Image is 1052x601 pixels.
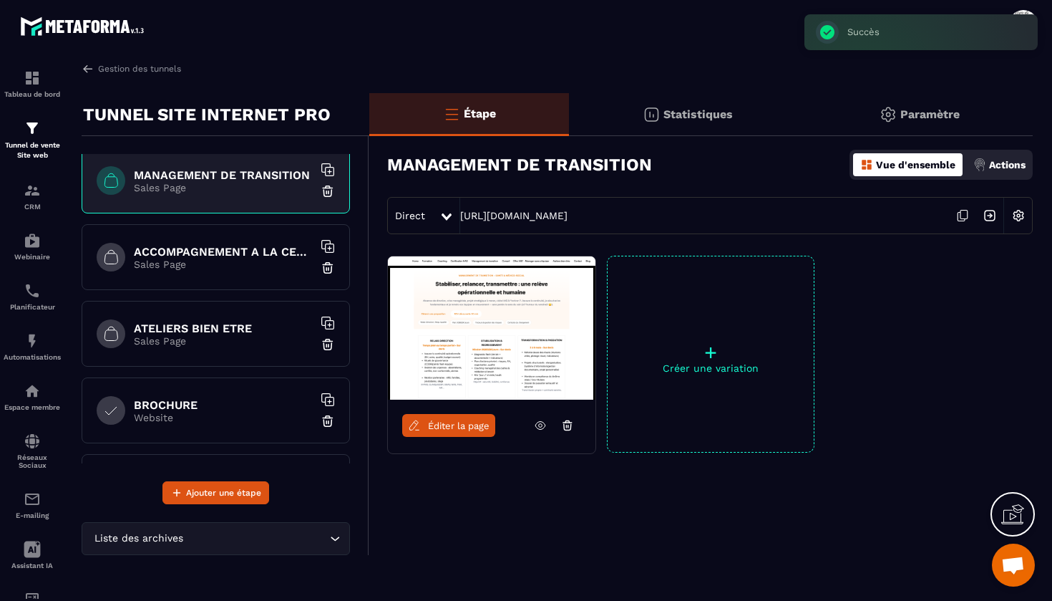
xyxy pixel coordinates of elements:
a: automationsautomationsAutomatisations [4,322,61,372]
img: stats.20deebd0.svg [643,106,660,123]
img: arrow [82,62,94,75]
a: formationformationCRM [4,171,61,221]
h3: MANAGEMENT DE TRANSITION [387,155,652,175]
p: Tunnel de vente Site web [4,140,61,160]
img: logo [20,13,149,39]
a: automationsautomationsEspace membre [4,372,61,422]
h6: MANAGEMENT DE TRANSITION [134,168,313,182]
p: Vue d'ensemble [876,159,955,170]
img: formation [24,182,41,199]
img: automations [24,383,41,400]
p: Sales Page [134,335,313,347]
div: Search for option [82,522,350,555]
img: actions.d6e523a2.png [973,158,986,171]
p: Planificateur [4,303,61,311]
a: [URL][DOMAIN_NAME] [460,210,568,221]
p: Statistiques [663,107,733,121]
span: Ajouter une étape [186,486,261,500]
p: Espace membre [4,403,61,411]
img: automations [24,332,41,350]
p: Étape [464,107,496,120]
img: formation [24,120,41,137]
img: trash [321,414,335,428]
a: Assistant IA [4,530,61,580]
a: formationformationTableau de bord [4,59,61,109]
a: Gestion des tunnels [82,62,181,75]
a: Éditer la page [402,414,495,437]
p: E-mailing [4,511,61,519]
div: Ouvrir le chat [992,544,1035,587]
img: automations [24,232,41,249]
img: arrow-next.bcc2205e.svg [976,202,1003,229]
h6: BROCHURE [134,398,313,412]
img: email [24,491,41,508]
a: schedulerschedulerPlanificateur [4,271,61,322]
a: social-networksocial-networkRéseaux Sociaux [4,422,61,480]
p: CRM [4,203,61,211]
img: setting-w.858f3a88.svg [1005,202,1032,229]
p: Assistant IA [4,562,61,569]
button: Ajouter une étape [162,481,269,504]
p: Sales Page [134,182,313,193]
img: dashboard-orange.40269519.svg [860,158,873,171]
img: formation [24,69,41,87]
h6: ATELIERS BIEN ETRE [134,322,313,335]
p: Actions [989,159,1026,170]
p: Sales Page [134,259,313,270]
a: formationformationTunnel de vente Site web [4,109,61,171]
p: Website [134,412,313,423]
span: Éditer la page [428,420,490,431]
p: Paramètre [900,107,960,121]
img: social-network [24,433,41,450]
img: setting-gr.5f69749f.svg [880,106,897,123]
p: TUNNEL SITE INTERNET PRO [83,100,331,129]
img: trash [321,261,335,275]
span: Direct [395,210,425,221]
p: Réseaux Sociaux [4,453,61,469]
p: Webinaire [4,253,61,261]
a: emailemailE-mailing [4,480,61,530]
h6: ACCOMPAGNEMENT A LA CERTIFICATION HAS [134,245,313,259]
p: Créer une variation [608,362,814,374]
img: trash [321,337,335,352]
img: scheduler [24,282,41,299]
span: Liste des archives [91,531,186,547]
a: automationsautomationsWebinaire [4,221,61,271]
input: Search for option [186,531,326,547]
p: Tableau de bord [4,90,61,98]
p: Automatisations [4,353,61,361]
img: trash [321,184,335,198]
p: + [608,342,814,362]
img: image [388,256,595,400]
img: bars-o.4a397970.svg [443,105,460,122]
